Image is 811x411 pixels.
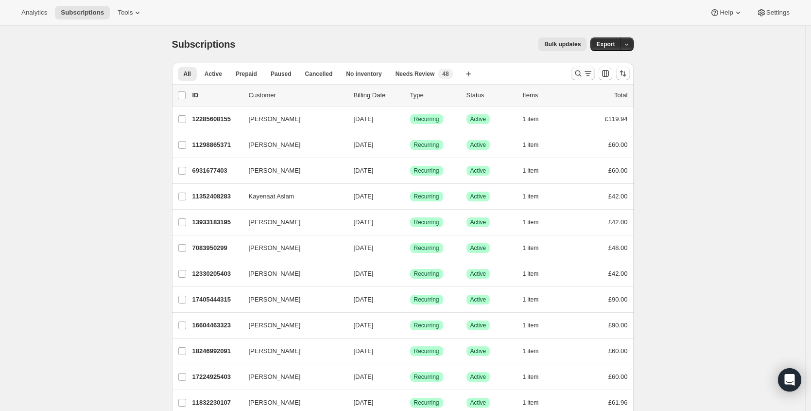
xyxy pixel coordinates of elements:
[608,141,628,148] span: £60.00
[608,270,628,277] span: £42.00
[704,6,748,19] button: Help
[523,373,539,381] span: 1 item
[523,90,571,100] div: Items
[249,398,301,408] span: [PERSON_NAME]
[470,322,486,329] span: Active
[192,295,241,304] p: 17405444315
[192,319,628,332] div: 16604463323[PERSON_NAME][DATE]SuccessRecurringSuccessActive1 item£90.00
[523,215,550,229] button: 1 item
[192,164,628,178] div: 6931677403[PERSON_NAME][DATE]SuccessRecurringSuccessActive1 item£60.00
[461,67,476,81] button: Create new view
[608,347,628,355] span: £60.00
[192,166,241,176] p: 6931677403
[414,270,439,278] span: Recurring
[608,218,628,226] span: £42.00
[414,399,439,407] span: Recurring
[614,90,627,100] p: Total
[55,6,110,19] button: Subscriptions
[608,322,628,329] span: £90.00
[523,115,539,123] span: 1 item
[16,6,53,19] button: Analytics
[766,9,790,17] span: Settings
[192,321,241,330] p: 16604463323
[720,9,733,17] span: Help
[243,266,340,282] button: [PERSON_NAME]
[205,70,222,78] span: Active
[414,373,439,381] span: Recurring
[414,322,439,329] span: Recurring
[249,192,294,201] span: Kayenaat Aslam
[571,67,595,80] button: Search and filter results
[243,318,340,333] button: [PERSON_NAME]
[236,70,257,78] span: Prepaid
[354,115,374,123] span: [DATE]
[192,140,241,150] p: 11298865371
[523,296,539,304] span: 1 item
[470,167,486,175] span: Active
[414,193,439,200] span: Recurring
[192,192,241,201] p: 11352408283
[192,215,628,229] div: 13933183195[PERSON_NAME][DATE]SuccessRecurringSuccessActive1 item£42.00
[354,193,374,200] span: [DATE]
[608,193,628,200] span: £42.00
[249,90,346,100] p: Customer
[523,241,550,255] button: 1 item
[523,267,550,281] button: 1 item
[249,295,301,304] span: [PERSON_NAME]
[414,347,439,355] span: Recurring
[354,141,374,148] span: [DATE]
[466,90,515,100] p: Status
[249,321,301,330] span: [PERSON_NAME]
[192,344,628,358] div: 18246992091[PERSON_NAME][DATE]SuccessRecurringSuccessActive1 item£60.00
[599,67,612,80] button: Customize table column order and visibility
[605,115,628,123] span: £119.94
[596,40,615,48] span: Export
[192,372,241,382] p: 17224925403
[523,322,539,329] span: 1 item
[751,6,795,19] button: Settings
[192,114,241,124] p: 12285608155
[470,270,486,278] span: Active
[414,296,439,304] span: Recurring
[243,343,340,359] button: [PERSON_NAME]
[354,270,374,277] span: [DATE]
[470,347,486,355] span: Active
[414,115,439,123] span: Recurring
[243,111,340,127] button: [PERSON_NAME]
[192,267,628,281] div: 12330205403[PERSON_NAME][DATE]SuccessRecurringSuccessActive1 item£42.00
[354,218,374,226] span: [DATE]
[249,269,301,279] span: [PERSON_NAME]
[523,190,550,203] button: 1 item
[523,218,539,226] span: 1 item
[616,67,630,80] button: Sort the results
[243,214,340,230] button: [PERSON_NAME]
[249,114,301,124] span: [PERSON_NAME]
[470,296,486,304] span: Active
[192,138,628,152] div: 11298865371[PERSON_NAME][DATE]SuccessRecurringSuccessActive1 item£60.00
[608,167,628,174] span: £60.00
[523,293,550,306] button: 1 item
[442,70,449,78] span: 48
[523,396,550,410] button: 1 item
[249,346,301,356] span: [PERSON_NAME]
[544,40,581,48] span: Bulk updates
[354,322,374,329] span: [DATE]
[523,399,539,407] span: 1 item
[523,112,550,126] button: 1 item
[192,370,628,384] div: 17224925403[PERSON_NAME][DATE]SuccessRecurringSuccessActive1 item£60.00
[523,347,539,355] span: 1 item
[538,37,587,51] button: Bulk updates
[523,138,550,152] button: 1 item
[470,244,486,252] span: Active
[523,270,539,278] span: 1 item
[243,137,340,153] button: [PERSON_NAME]
[249,217,301,227] span: [PERSON_NAME]
[523,370,550,384] button: 1 item
[470,218,486,226] span: Active
[118,9,133,17] span: Tools
[249,140,301,150] span: [PERSON_NAME]
[243,395,340,411] button: [PERSON_NAME]
[192,90,241,100] p: ID
[590,37,621,51] button: Export
[470,193,486,200] span: Active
